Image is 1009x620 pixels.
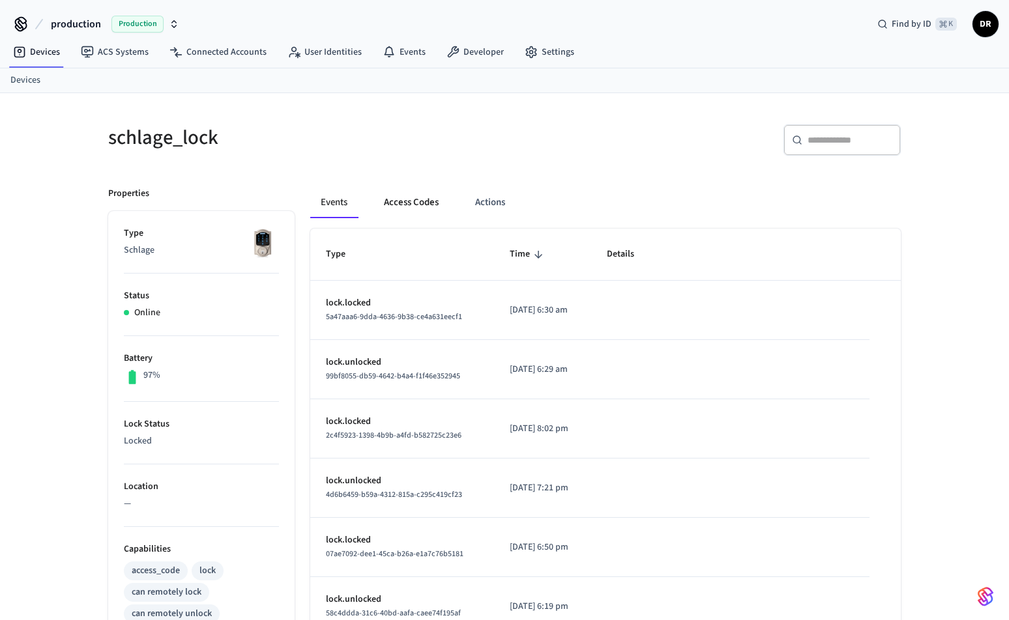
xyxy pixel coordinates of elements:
p: Type [124,227,279,240]
a: Developer [436,40,514,64]
img: SeamLogoGradient.69752ec5.svg [978,586,993,607]
span: Details [607,244,651,264]
a: ACS Systems [70,40,159,64]
p: [DATE] 6:29 am [510,363,576,376]
p: [DATE] 8:02 pm [510,422,576,436]
button: Access Codes [373,187,449,218]
span: 99bf8055-db59-4642-b4a4-f1f46e352945 [326,371,460,382]
span: Type [326,244,362,264]
p: [DATE] 7:21 pm [510,481,576,495]
span: 4d6b6459-b59a-4312-815a-c295c419cf23 [326,489,462,500]
p: Schlage [124,244,279,257]
span: production [51,16,101,32]
p: Online [134,306,160,320]
p: — [124,497,279,511]
p: lock.locked [326,415,478,429]
div: lock [199,564,216,578]
p: lock.unlocked [326,474,478,488]
p: lock.unlocked [326,356,478,369]
button: Actions [465,187,516,218]
span: Time [510,244,547,264]
p: lock.locked [326,296,478,310]
a: Devices [3,40,70,64]
p: Status [124,289,279,303]
p: Capabilities [124,542,279,556]
a: Events [372,40,436,64]
p: Properties [108,187,149,201]
p: [DATE] 6:30 am [510,303,576,317]
p: Battery [124,352,279,365]
a: Settings [514,40,585,64]
span: 5a47aaa6-9dda-4636-9b38-ce4a631eecf1 [326,311,462,322]
div: Find by ID⌘ K [867,12,967,36]
div: can remotely lock [132,585,201,599]
a: User Identities [277,40,372,64]
span: Find by ID [892,18,931,31]
span: ⌘ K [935,18,957,31]
span: DR [974,12,997,36]
h5: schlage_lock [108,124,497,151]
p: [DATE] 6:19 pm [510,600,576,613]
div: ant example [310,187,901,218]
p: 97% [143,369,160,382]
button: DR [972,11,999,37]
p: Location [124,480,279,494]
a: Devices [10,74,40,87]
a: Connected Accounts [159,40,277,64]
span: 58c4ddda-31c6-40bd-aafa-caee74f195af [326,608,461,619]
span: Production [111,16,164,33]
span: 2c4f5923-1398-4b9b-a4fd-b582725c23e6 [326,430,461,441]
p: lock.unlocked [326,593,478,606]
button: Events [310,187,358,218]
span: 07ae7092-dee1-45ca-b26a-e1a7c76b5181 [326,548,463,559]
p: lock.locked [326,533,478,547]
img: Schlage Sense Smart Deadbolt with Camelot Trim, Front [246,227,279,259]
p: Locked [124,434,279,448]
p: [DATE] 6:50 pm [510,541,576,554]
div: access_code [132,564,180,578]
p: Lock Status [124,417,279,431]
